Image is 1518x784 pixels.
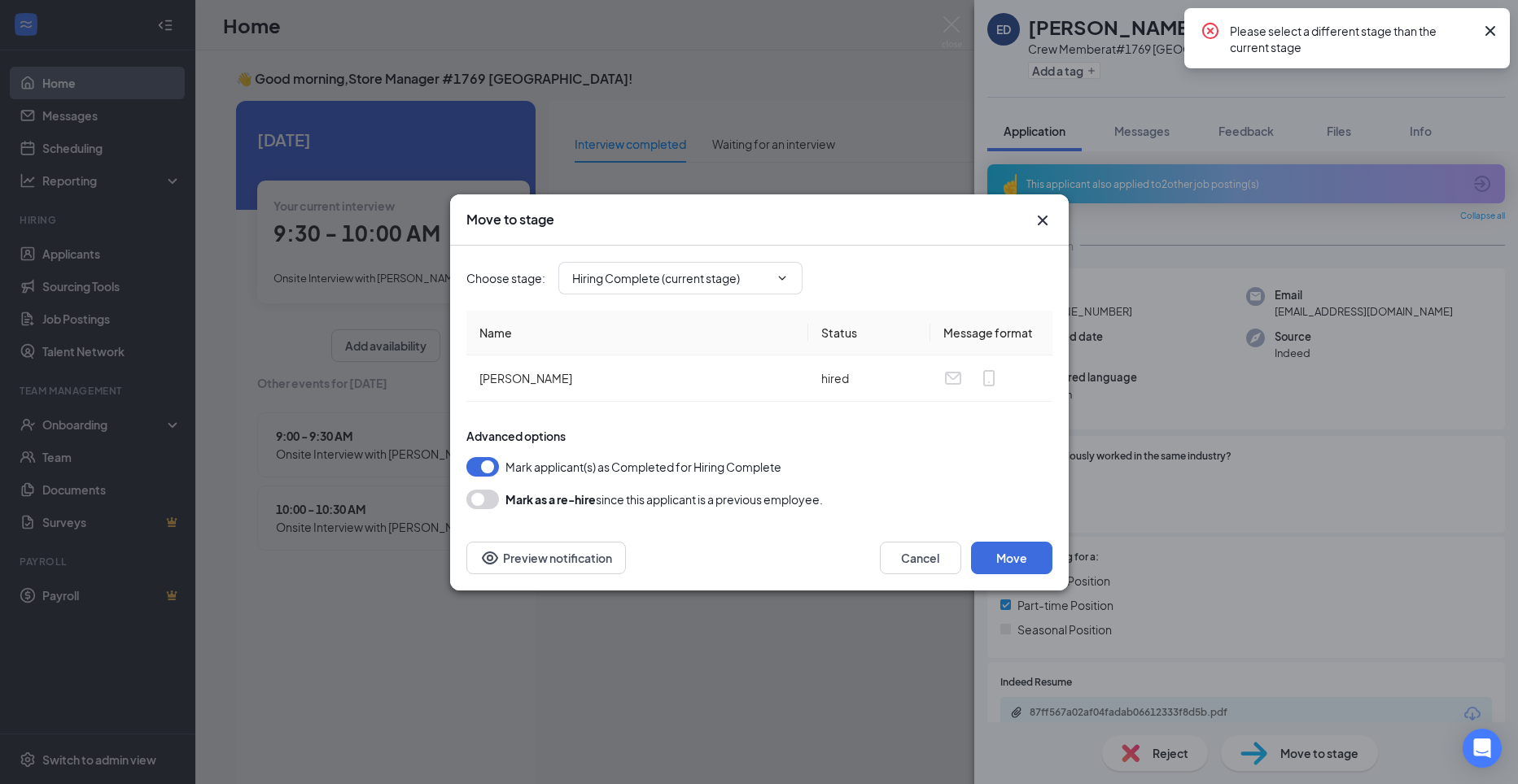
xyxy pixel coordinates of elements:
svg: Email [943,368,963,388]
div: Open Intercom Messenger [1463,729,1502,768]
button: Move [971,542,1052,574]
svg: CrossCircle [1201,21,1220,41]
td: hired [808,355,930,402]
svg: Cross [1481,21,1500,41]
button: Preview notificationEye [466,542,626,574]
svg: Eye [480,548,500,568]
svg: MobileSms [979,368,999,388]
div: Advanced options [466,428,1052,444]
h3: Move to stage [466,211,554,229]
button: Cancel [880,542,961,574]
div: Please select a different stage than the current stage [1230,21,1474,55]
button: Close [1033,211,1052,230]
svg: Cross [1033,211,1052,230]
svg: ChevronDown [776,272,789,285]
div: since this applicant is a previous employee. [505,490,823,509]
span: Choose stage : [466,269,545,287]
span: [PERSON_NAME] [479,371,572,385]
th: Name [466,311,808,355]
th: Status [808,311,930,355]
b: Mark as a re-hire [505,492,596,507]
th: Message format [930,311,1052,355]
span: Mark applicant(s) as Completed for Hiring Complete [505,457,781,477]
